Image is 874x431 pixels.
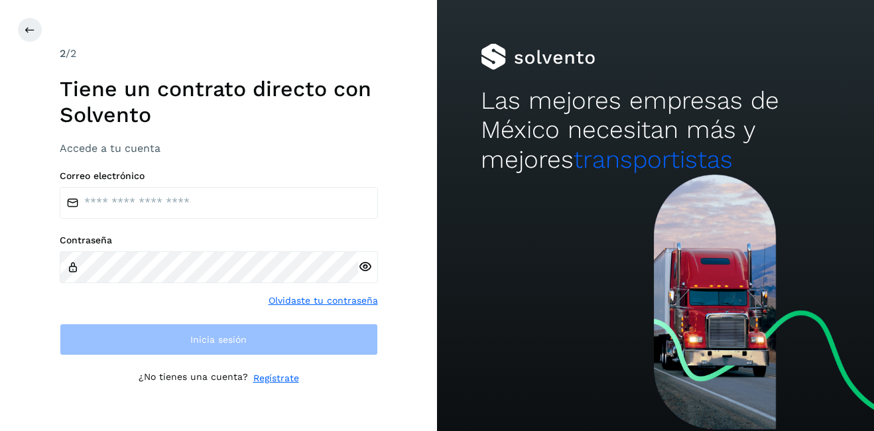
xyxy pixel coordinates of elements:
[60,324,378,355] button: Inicia sesión
[60,170,378,182] label: Correo electrónico
[574,145,733,174] span: transportistas
[60,76,378,127] h1: Tiene un contrato directo con Solvento
[253,371,299,385] a: Regístrate
[60,142,378,154] h3: Accede a tu cuenta
[60,47,66,60] span: 2
[481,86,830,174] h2: Las mejores empresas de México necesitan más y mejores
[269,294,378,308] a: Olvidaste tu contraseña
[139,371,248,385] p: ¿No tienes una cuenta?
[190,335,247,344] span: Inicia sesión
[60,46,378,62] div: /2
[60,235,378,246] label: Contraseña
